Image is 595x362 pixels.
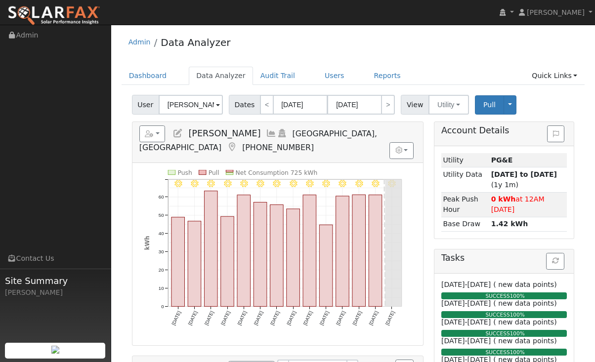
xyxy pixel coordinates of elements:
[491,195,516,203] strong: 0 kWh
[159,231,164,236] text: 40
[207,180,214,187] i: 8/22 - Clear
[270,204,283,306] rect: onclick=""
[286,209,299,306] rect: onclick=""
[220,216,234,306] rect: onclick=""
[51,346,59,354] img: retrieve
[189,67,253,85] a: Data Analyzer
[191,180,198,187] i: 8/21 - MostlyClear
[240,180,248,187] i: 8/24 - Clear
[441,153,489,167] td: Utility
[336,196,349,306] rect: onclick=""
[510,330,525,336] span: 100%
[318,310,330,326] text: [DATE]
[171,217,185,307] rect: onclick=""
[159,194,164,200] text: 60
[242,143,314,152] span: [PHONE_NUMBER]
[367,67,408,85] a: Reports
[143,236,150,250] text: kWh
[384,310,395,326] text: [DATE]
[253,67,302,85] a: Audit Trail
[428,95,469,115] button: Utility
[256,180,264,187] i: 8/25 - Clear
[159,267,164,272] text: 20
[510,293,525,299] span: 100%
[441,281,491,288] span: [DATE]-[DATE]
[174,180,181,187] i: 8/20 - Clear
[322,180,330,187] i: 8/29 - Clear
[203,310,214,326] text: [DATE]
[266,128,277,138] a: Multi-Series Graph
[491,170,557,189] span: (1y 1m)
[369,195,382,306] rect: onclick=""
[161,303,164,309] text: 0
[491,220,528,228] strong: 1.42 kWh
[253,310,264,326] text: [DATE]
[306,180,313,187] i: 8/28 - Clear
[475,95,504,115] button: Pull
[254,202,267,306] rect: onclick=""
[355,180,362,187] i: 8/31 - Clear
[220,310,231,326] text: [DATE]
[209,169,219,176] text: Pull
[441,217,489,231] td: Base Draw
[5,287,106,298] div: [PERSON_NAME]
[177,169,192,176] text: Push
[317,67,352,85] a: Users
[236,310,248,326] text: [DATE]
[441,192,489,217] td: Peak Push Hour
[7,5,100,26] img: SolarFax
[188,128,260,138] span: [PERSON_NAME]
[269,310,280,326] text: [DATE]
[372,180,379,187] i: 9/01 - Clear
[303,195,316,307] rect: onclick=""
[493,337,556,345] span: ( new data points)
[524,67,585,85] a: Quick Links
[302,310,313,326] text: [DATE]
[188,221,201,307] rect: onclick=""
[159,95,223,115] input: Select a User
[439,311,571,319] div: SUCCESS
[352,195,366,306] rect: onclick=""
[289,180,297,187] i: 8/27 - Clear
[223,180,231,187] i: 8/23 - Clear
[527,8,585,16] span: [PERSON_NAME]
[441,299,491,307] span: [DATE]-[DATE]
[226,142,237,152] a: Map
[439,292,571,300] div: SUCCESS
[546,253,564,270] button: Refresh
[5,274,106,287] span: Site Summary
[128,38,151,46] a: Admin
[122,67,174,85] a: Dashboard
[439,330,571,338] div: SUCCESS
[491,156,513,164] strong: ID: 17246849, authorized: 09/03/25
[229,95,260,115] span: Dates
[483,101,496,109] span: Pull
[132,95,159,115] span: User
[493,299,556,307] span: ( new data points)
[172,128,183,138] a: Edit User (36647)
[441,253,567,263] h5: Tasks
[237,195,251,307] rect: onclick=""
[204,191,217,307] rect: onclick=""
[260,95,274,115] a: <
[547,125,564,142] button: Issue History
[273,180,280,187] i: 8/26 - Clear
[510,312,525,318] span: 100%
[319,225,333,306] rect: onclick=""
[187,310,198,326] text: [DATE]
[439,349,571,357] div: SUCCESS
[170,310,182,326] text: [DATE]
[381,95,395,115] a: >
[335,310,346,326] text: [DATE]
[493,281,556,288] span: ( new data points)
[159,212,164,218] text: 50
[159,285,164,290] text: 10
[159,249,164,254] text: 30
[139,129,377,152] span: [GEOGRAPHIC_DATA], [GEOGRAPHIC_DATA]
[339,180,346,187] i: 8/30 - Clear
[161,37,230,48] a: Data Analyzer
[493,318,556,326] span: ( new data points)
[351,310,363,326] text: [DATE]
[401,95,429,115] span: View
[368,310,379,326] text: [DATE]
